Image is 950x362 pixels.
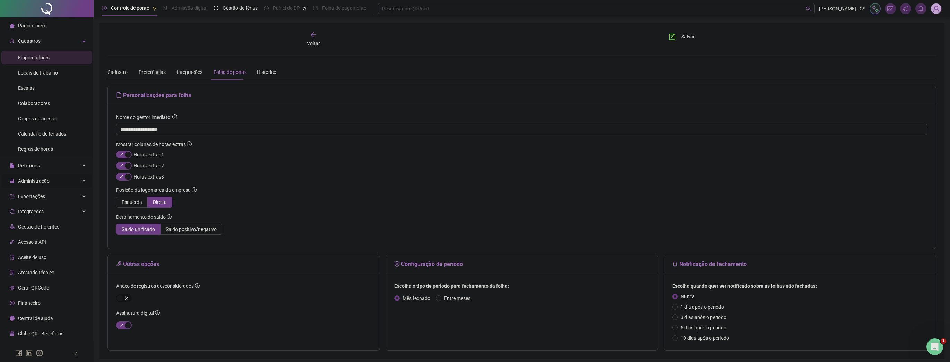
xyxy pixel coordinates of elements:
[18,23,46,28] span: Página inicial
[672,283,817,289] strong: Escolha quando quer ser notificado sobre as folhas não fechadas:
[18,300,41,306] span: Financeiro
[678,303,727,311] span: 1 dia após o período
[163,6,167,10] span: file-done
[264,6,269,10] span: dashboard
[152,6,156,10] span: pushpin
[153,199,167,205] span: Direita
[394,283,509,289] strong: Escolha o tipo de período para fechamento da folha:
[133,173,164,181] div: Horas extras 3
[116,261,122,267] span: tool
[926,338,943,355] iframe: Intercom live chat
[18,85,35,91] span: Escalas
[36,350,43,356] span: instagram
[887,6,893,12] span: fund
[10,209,15,214] span: sync
[15,350,22,356] span: facebook
[18,70,58,76] span: Locais de trabalho
[18,101,50,106] span: Colaboradores
[394,260,649,268] h5: Configuração de período
[116,309,160,317] div: Assinatura digital
[122,226,155,232] span: Saldo unificado
[18,239,46,245] span: Acesso à API
[177,68,202,76] div: Integrações
[18,116,57,121] span: Grupos de acesso
[187,141,192,146] span: info-circle
[931,3,941,14] img: 94382
[18,331,63,336] span: Clube QR - Beneficios
[678,293,698,300] span: Nunca
[116,282,200,290] div: Anexo de registros desconsiderados
[672,261,678,267] span: bell
[10,224,15,229] span: apartment
[678,334,732,342] span: 10 dias após o período
[18,163,40,169] span: Relatórios
[10,270,15,275] span: solution
[74,351,78,356] span: left
[18,270,54,275] span: Atestado técnico
[672,260,927,268] h5: Notificação de fechamento
[10,38,15,43] span: user-add
[10,240,15,244] span: api
[18,209,44,214] span: Integrações
[18,55,50,60] span: Empregadores
[669,33,676,40] span: save
[902,6,909,12] span: notification
[806,6,811,11] span: search
[192,187,197,192] span: info-circle
[441,294,473,302] span: Entre meses
[871,5,879,12] img: sparkle-icon.fc2bf0ac1784a2077858766a79e2daf3.svg
[10,255,15,260] span: audit
[195,283,200,288] span: info-circle
[678,313,729,321] span: 3 dias após o período
[918,6,924,12] span: bell
[18,38,41,44] span: Cadastros
[166,226,217,232] span: Saldo positivo/negativo
[122,199,142,205] span: Esquerda
[10,194,15,199] span: export
[18,316,53,321] span: Central de ajuda
[18,224,59,230] span: Gestão de holerites
[167,214,172,219] span: info-circle
[18,146,53,152] span: Regras de horas
[664,31,700,42] button: Salvar
[18,193,45,199] span: Exportações
[678,324,729,331] span: 5 dias após o período
[18,285,49,291] span: Gerar QRCode
[10,331,15,336] span: gift
[400,294,433,302] span: Mês fechado
[26,350,33,356] span: linkedin
[257,68,276,76] div: Histórico
[107,68,128,76] div: Cadastro
[116,91,927,100] h5: Personalizações para folha
[116,113,177,121] div: Nome do gestor imediato
[172,114,177,119] span: info-circle
[313,6,318,10] span: book
[102,6,107,10] span: clock-circle
[223,5,258,11] span: Gestão de férias
[273,5,300,11] span: Painel do DP
[10,163,15,168] span: file
[214,6,218,10] span: sun
[322,5,366,11] span: Folha de pagamento
[18,131,66,137] span: Calendário de feriados
[214,68,246,76] div: Folha de ponto
[155,310,160,315] span: info-circle
[10,316,15,321] span: info-circle
[111,5,149,11] span: Controle de ponto
[116,140,192,148] div: Mostrar colunas de horas extras
[139,69,166,75] span: Preferências
[18,255,46,260] span: Aceite de uso
[310,31,317,38] span: arrow-left
[172,5,207,11] span: Admissão digital
[10,179,15,183] span: lock
[307,41,320,46] span: Voltar
[133,162,164,170] div: Horas extras 2
[303,6,307,10] span: pushpin
[681,33,695,41] span: Salvar
[116,213,172,221] div: Detalhamento de saldo
[819,5,865,12] span: [PERSON_NAME] - CS
[10,23,15,28] span: home
[116,92,122,98] span: file
[10,285,15,290] span: qrcode
[394,261,400,267] span: setting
